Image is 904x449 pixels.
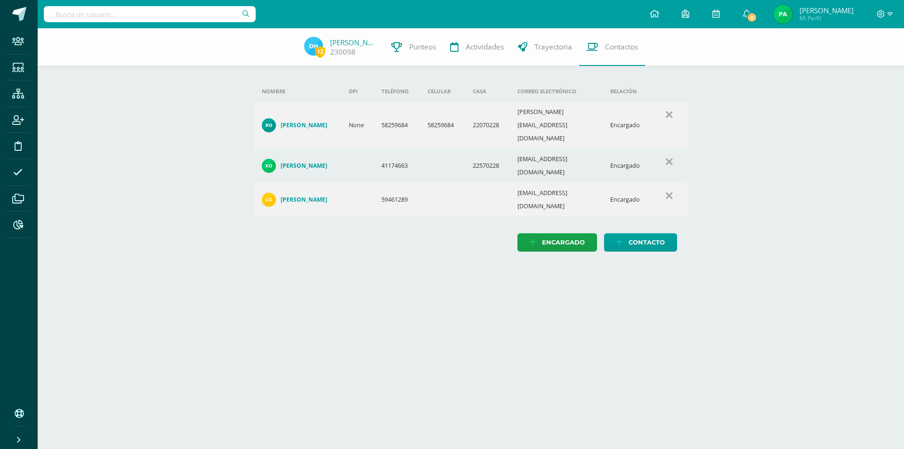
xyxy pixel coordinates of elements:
[341,81,374,102] th: DPI
[799,6,854,15] span: [PERSON_NAME]
[466,42,504,52] span: Actividades
[603,149,651,183] td: Encargado
[465,102,510,149] td: 22070228
[374,149,420,183] td: 41174663
[465,149,510,183] td: 22570228
[262,118,276,132] img: 31e8fad6523c415db2eb4f4f90a075e1.png
[774,5,792,24] img: ea606af391f2c2e5188f5482682bdea3.png
[747,12,757,23] span: 6
[262,193,334,207] a: [PERSON_NAME]
[262,159,276,173] img: 904ef9d2de46b518b03a7f9882d59b99.png
[374,81,420,102] th: Teléfono
[262,118,334,132] a: [PERSON_NAME]
[542,234,585,251] span: Encargado
[420,102,465,149] td: 58259684
[510,102,603,149] td: [PERSON_NAME][EMAIL_ADDRESS][DOMAIN_NAME]
[629,234,665,251] span: Contacto
[534,42,572,52] span: Trayectoria
[603,102,651,149] td: Encargado
[409,42,436,52] span: Punteos
[374,102,420,149] td: 58259684
[341,102,374,149] td: None
[281,122,327,129] h4: [PERSON_NAME]
[281,162,327,170] h4: [PERSON_NAME]
[374,183,420,217] td: 59461289
[510,81,603,102] th: Correo electrónico
[262,193,276,207] img: 9c289bb7aaced8bafb051014536c9326.png
[605,42,638,52] span: Contactos
[330,38,377,47] a: [PERSON_NAME]
[603,81,651,102] th: Relación
[465,81,510,102] th: Casa
[443,28,511,66] a: Actividades
[315,46,325,57] span: 12
[603,183,651,217] td: Encargado
[511,28,579,66] a: Trayectoria
[304,37,323,56] img: ac2928e8342c04a3a89658b1fd4ea678.png
[604,233,677,252] a: Contacto
[262,159,334,173] a: [PERSON_NAME]
[510,183,603,217] td: [EMAIL_ADDRESS][DOMAIN_NAME]
[517,233,597,252] a: Encargado
[420,81,465,102] th: Celular
[254,81,342,102] th: Nombre
[44,6,256,22] input: Busca un usuario...
[330,47,355,57] a: 230098
[510,149,603,183] td: [EMAIL_ADDRESS][DOMAIN_NAME]
[281,196,327,204] h4: [PERSON_NAME]
[799,14,854,22] span: Mi Perfil
[579,28,645,66] a: Contactos
[384,28,443,66] a: Punteos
